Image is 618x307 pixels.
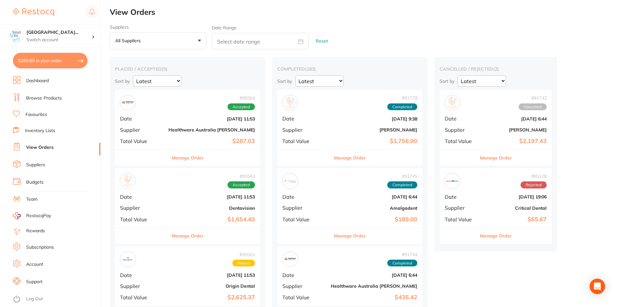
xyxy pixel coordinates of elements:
[282,127,326,133] span: Supplier
[277,66,422,72] h2: completed ( 183 )
[331,138,417,145] b: $1,756.90
[13,212,51,219] a: RestocqPay
[446,97,459,109] img: Henry Schein Halas
[282,216,326,222] span: Total Value
[482,116,547,121] b: [DATE] 6:44
[446,175,459,187] img: Critical Dental
[331,294,417,301] b: $435.42
[482,206,547,211] b: Critical Dental
[284,175,296,187] img: Amalgadent
[120,283,163,289] span: Supplier
[26,162,45,168] a: Suppliers
[282,194,326,200] span: Date
[26,244,54,251] a: Subscriptions
[115,78,130,84] p: Sort by
[115,168,260,244] div: Dentavision#95563AcceptedDate[DATE] 11:53SupplierDentavisionTotal Value$1,654.40Manage Order
[387,95,417,101] span: # 91779
[13,212,21,219] img: RestocqPay
[482,138,547,145] b: $2,197.43
[284,97,296,109] img: Henry Schein Halas
[331,206,417,211] b: Amalgadent
[172,228,204,244] button: Manage Order
[110,32,207,50] button: All suppliers
[122,253,134,265] img: Origin Dental
[314,33,330,50] button: Reset
[331,194,417,199] b: [DATE] 6:44
[115,38,143,43] p: All suppliers
[282,116,326,121] span: Date
[26,213,51,219] span: RestocqPay
[13,294,98,304] button: Log Out
[120,194,163,200] span: Date
[122,97,134,109] img: Healthware Australia Ridley
[232,260,255,267] span: Placed
[331,273,417,278] b: [DATE] 6:44
[212,25,237,30] label: Date Range
[168,216,255,223] b: $1,654.40
[232,252,255,257] span: # 95561
[168,273,255,278] b: [DATE] 11:53
[25,111,47,118] a: Favourites
[445,205,477,211] span: Supplier
[172,150,204,166] button: Manage Order
[445,127,477,133] span: Supplier
[387,174,417,179] span: # 91745
[110,8,618,17] h2: View Orders
[168,127,255,132] b: Healthware Australia [PERSON_NAME]
[282,138,326,144] span: Total Value
[115,90,260,166] div: Healthware Australia Ridley#95564AcceptedDate[DATE] 11:53SupplierHealthware Australia [PERSON_NAM...
[120,127,163,133] span: Supplier
[482,216,547,223] b: $65.67
[440,78,454,84] p: Sort by
[228,95,255,101] span: # 95564
[10,30,23,43] img: North West Dental Wynyard
[521,174,547,179] span: # 85128
[445,216,477,222] span: Total Value
[26,196,37,203] a: Team
[331,216,417,223] b: $189.00
[277,78,292,84] p: Sort by
[25,128,55,134] a: Inventory Lists
[168,116,255,121] b: [DATE] 11:53
[387,103,417,110] span: Completed
[480,228,512,244] button: Manage Order
[521,181,547,188] span: Rejected
[168,138,255,145] b: $287.03
[482,127,547,132] b: [PERSON_NAME]
[13,8,54,16] img: Restocq Logo
[168,206,255,211] b: Dentavision
[26,261,43,268] a: Account
[282,294,326,300] span: Total Value
[387,252,417,257] span: # 91744
[445,138,477,144] span: Total Value
[13,53,87,68] button: $260.80 in your order
[120,116,163,121] span: Date
[26,29,92,36] h4: North West Dental Wynyard
[212,33,309,49] input: Select date range
[282,283,326,289] span: Supplier
[284,253,296,265] img: Healthware Australia Ridley
[331,283,417,289] b: Healthware Australia [PERSON_NAME]
[120,294,163,300] span: Total Value
[26,144,54,151] a: View Orders
[115,66,260,72] h2: placed / accepted ( 5 )
[331,127,417,132] b: [PERSON_NAME]
[120,216,163,222] span: Total Value
[26,296,43,302] a: Log Out
[26,179,44,186] a: Budgets
[387,181,417,188] span: Completed
[445,194,477,200] span: Date
[331,116,417,121] b: [DATE] 9:38
[110,24,207,30] label: Suppliers
[519,95,547,101] span: # 91742
[168,194,255,199] b: [DATE] 11:53
[228,174,255,179] span: # 95563
[482,194,547,199] b: [DATE] 19:06
[26,228,45,234] a: Rewards
[228,181,255,188] span: Accepted
[519,103,547,110] span: Cancelled
[168,283,255,289] b: Origin Dental
[228,103,255,110] span: Accepted
[120,138,163,144] span: Total Value
[445,116,477,121] span: Date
